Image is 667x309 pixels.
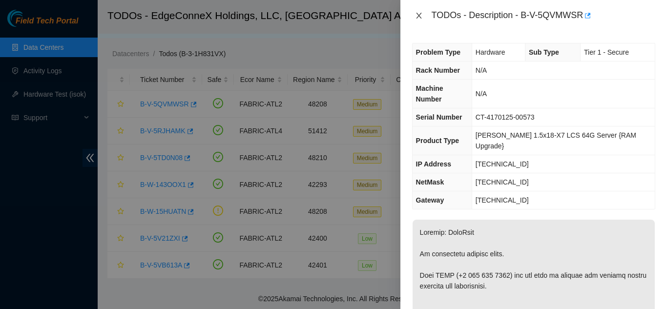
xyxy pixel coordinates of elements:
[476,160,529,168] span: [TECHNICAL_ID]
[476,178,529,186] span: [TECHNICAL_ID]
[584,48,629,56] span: Tier 1 - Secure
[416,178,444,186] span: NetMask
[416,137,459,144] span: Product Type
[416,113,462,121] span: Serial Number
[476,196,529,204] span: [TECHNICAL_ID]
[412,11,426,21] button: Close
[476,48,505,56] span: Hardware
[416,84,443,103] span: Machine Number
[415,12,423,20] span: close
[476,131,636,150] span: [PERSON_NAME] 1.5x18-X7 LCS 64G Server {RAM Upgrade}
[476,90,487,98] span: N/A
[416,196,444,204] span: Gateway
[416,66,460,74] span: Rack Number
[476,66,487,74] span: N/A
[432,8,655,23] div: TODOs - Description - B-V-5QVMWSR
[416,48,461,56] span: Problem Type
[416,160,451,168] span: IP Address
[529,48,559,56] span: Sub Type
[476,113,535,121] span: CT-4170125-00573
